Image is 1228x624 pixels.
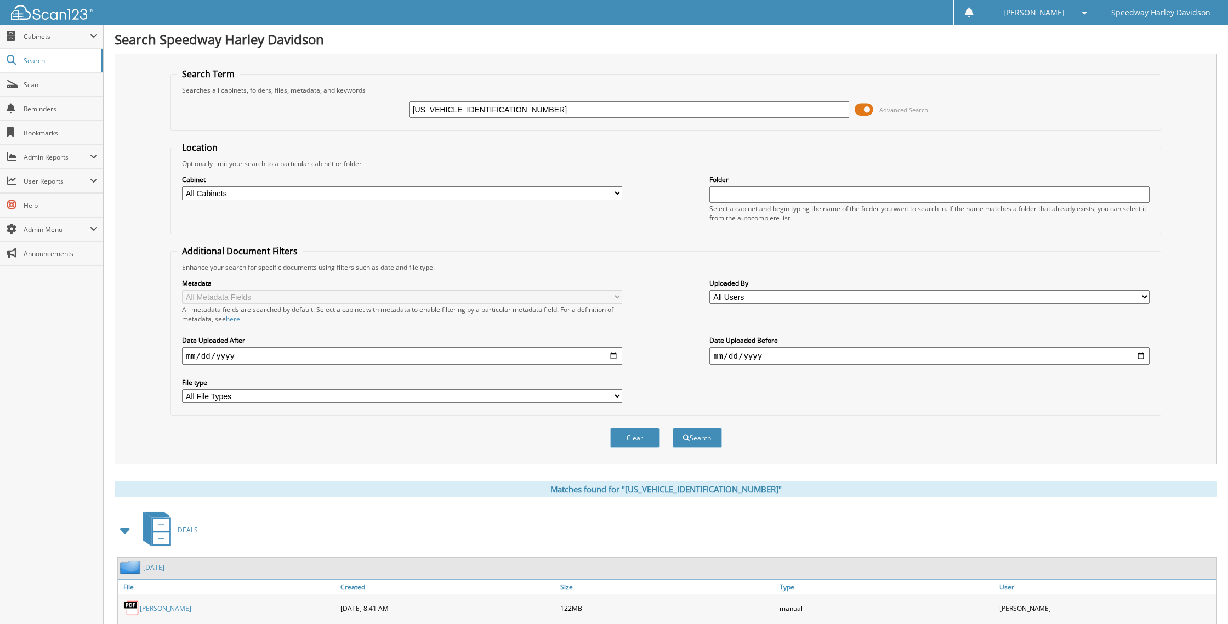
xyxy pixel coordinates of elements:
[709,204,1150,223] div: Select a cabinet and begin typing the name of the folder you want to search in. If the name match...
[24,177,90,186] span: User Reports
[177,86,1156,95] div: Searches all cabinets, folders, files, metadata, and keywords
[673,428,722,448] button: Search
[24,80,98,89] span: Scan
[1003,9,1065,16] span: [PERSON_NAME]
[24,104,98,114] span: Reminders
[177,141,223,154] legend: Location
[120,560,143,574] img: folder2.png
[140,604,191,613] a: [PERSON_NAME]
[11,5,93,20] img: scan123-logo-white.svg
[24,249,98,258] span: Announcements
[143,563,164,572] a: [DATE]
[709,347,1150,365] input: end
[610,428,660,448] button: Clear
[997,597,1216,619] div: [PERSON_NAME]
[24,56,96,65] span: Search
[558,597,777,619] div: 122MB
[777,597,997,619] div: manual
[24,225,90,234] span: Admin Menu
[177,263,1156,272] div: Enhance your search for specific documents using filters such as date and file type.
[177,245,303,257] legend: Additional Document Filters
[177,159,1156,168] div: Optionally limit your search to a particular cabinet or folder
[182,347,623,365] input: start
[709,175,1150,184] label: Folder
[226,314,240,324] a: here
[123,600,140,616] img: PDF.png
[709,336,1150,345] label: Date Uploaded Before
[182,378,623,387] label: File type
[182,305,623,324] div: All metadata fields are searched by default. Select a cabinet with metadata to enable filtering b...
[777,580,997,594] a: Type
[182,175,623,184] label: Cabinet
[24,128,98,138] span: Bookmarks
[137,508,198,552] a: DEALS
[709,279,1150,288] label: Uploaded By
[338,580,558,594] a: Created
[24,152,90,162] span: Admin Reports
[24,32,90,41] span: Cabinets
[182,279,623,288] label: Metadata
[178,525,198,535] span: DEALS
[115,481,1217,497] div: Matches found for "[US_VEHICLE_IDENTIFICATION_NUMBER]"
[558,580,777,594] a: Size
[338,597,558,619] div: [DATE] 8:41 AM
[24,201,98,210] span: Help
[177,68,240,80] legend: Search Term
[115,30,1217,48] h1: Search Speedway Harley Davidson
[997,580,1216,594] a: User
[1111,9,1210,16] span: Speedway Harley Davidson
[118,580,338,594] a: File
[182,336,623,345] label: Date Uploaded After
[879,106,928,114] span: Advanced Search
